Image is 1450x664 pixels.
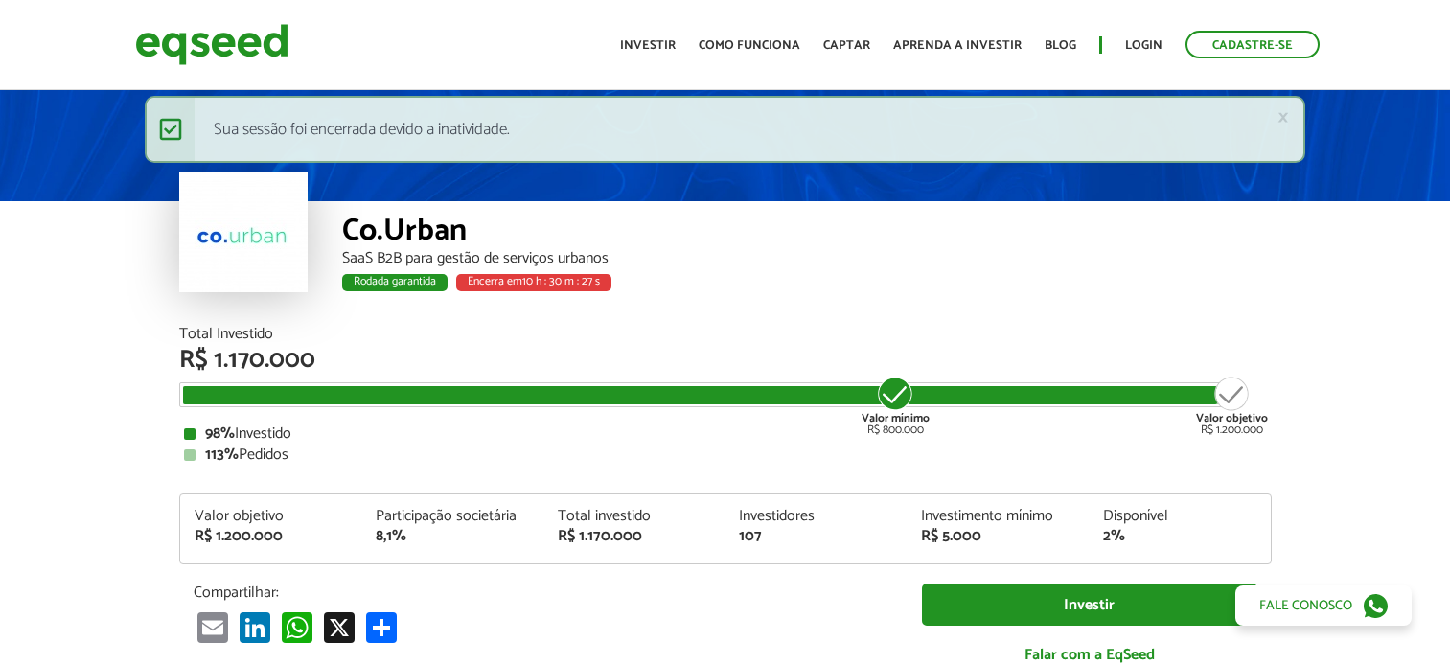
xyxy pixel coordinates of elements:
div: R$ 1.200.000 [195,529,348,544]
div: Rodada garantida [342,274,448,291]
div: Disponível [1103,509,1256,524]
p: Compartilhar: [194,584,893,602]
div: Valor objetivo [195,509,348,524]
div: Investimento mínimo [921,509,1074,524]
div: SaaS B2B para gestão de serviços urbanos [342,251,1272,266]
a: WhatsApp [278,611,316,643]
a: Como funciona [699,39,800,52]
div: Participação societária [376,509,529,524]
a: Email [194,611,232,643]
div: Total Investido [179,327,1272,342]
a: Investir [922,584,1257,627]
div: Total investido [558,509,711,524]
div: Investido [184,426,1267,442]
div: R$ 800.000 [860,375,932,436]
div: 2% [1103,529,1256,544]
strong: Valor objetivo [1196,409,1268,427]
a: LinkedIn [236,611,274,643]
a: × [1277,107,1289,127]
div: Co.Urban [342,216,1272,251]
a: Investir [620,39,676,52]
div: 8,1% [376,529,529,544]
a: Aprenda a investir [893,39,1022,52]
img: EqSeed [135,19,288,70]
div: R$ 1.170.000 [558,529,711,544]
div: R$ 1.170.000 [179,348,1272,373]
a: Compartilhar [362,611,401,643]
strong: 113% [205,442,239,468]
div: R$ 5.000 [921,529,1074,544]
strong: 98% [205,421,235,446]
a: Cadastre-se [1185,31,1320,58]
div: Investidores [739,509,892,524]
a: X [320,611,358,643]
a: Captar [823,39,870,52]
div: Encerra em [456,274,611,291]
a: Fale conosco [1235,585,1412,626]
a: Blog [1045,39,1076,52]
div: Pedidos [184,447,1267,463]
div: 107 [739,529,892,544]
div: Sua sessão foi encerrada devido a inatividade. [145,96,1304,163]
div: R$ 1.200.000 [1196,375,1268,436]
strong: Valor mínimo [862,409,930,427]
span: 10 h : 30 m : 27 s [522,272,600,290]
a: Login [1125,39,1162,52]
